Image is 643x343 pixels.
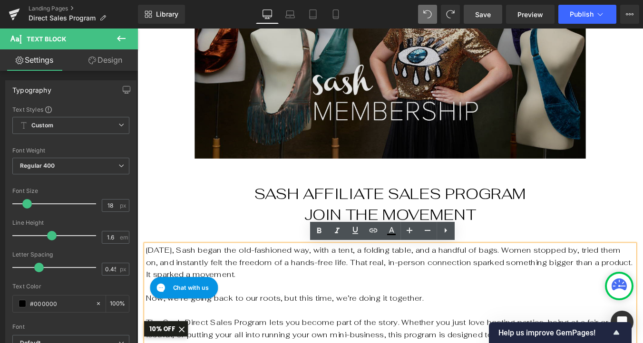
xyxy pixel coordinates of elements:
span: Direct Sales Program [29,14,96,22]
a: Landing Pages [29,5,138,12]
a: Design [71,49,140,71]
span: Help us improve GemPages! [498,328,611,337]
div: Typography [12,81,51,94]
a: Laptop [279,5,302,24]
a: New Library [138,5,185,24]
iframe: Gorgias live chat messenger [10,279,95,311]
button: Redo [441,5,460,24]
button: Undo [418,5,437,24]
span: Save [475,10,491,19]
span: em [120,234,128,240]
span: px [120,202,128,209]
button: Show survey - Help us improve GemPages! [498,327,622,338]
b: Regular 400 [20,162,55,169]
span: Text Block [27,35,66,43]
p: Now, we’re going back to our roots, but this time, we’re doing it together. [10,301,566,314]
div: % [106,295,129,312]
h1: Sash affiliate sales program Join the MovemeNT [10,177,566,225]
div: Font [12,324,129,330]
div: Text Styles [12,105,129,113]
a: Desktop [256,5,279,24]
span: Library [156,10,178,19]
span: Publish [570,10,594,18]
a: Tablet [302,5,324,24]
a: Mobile [324,5,347,24]
div: Line Height [12,219,129,226]
button: Publish [558,5,616,24]
div: Font Size [12,188,129,194]
button: More [620,5,639,24]
input: Color [30,298,91,309]
span: px [120,266,128,272]
div: Letter Spacing [12,251,129,258]
div: Open Intercom Messenger [611,311,633,333]
div: Font Weight [12,147,129,154]
b: Custom [31,122,53,130]
span: Preview [517,10,543,19]
div: Text Color [12,283,129,290]
span: [DATE], Sash began the old-fashioned way, with a tent, a folding table, and a handful of bags. Wo... [10,247,564,286]
a: Preview [506,5,555,24]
